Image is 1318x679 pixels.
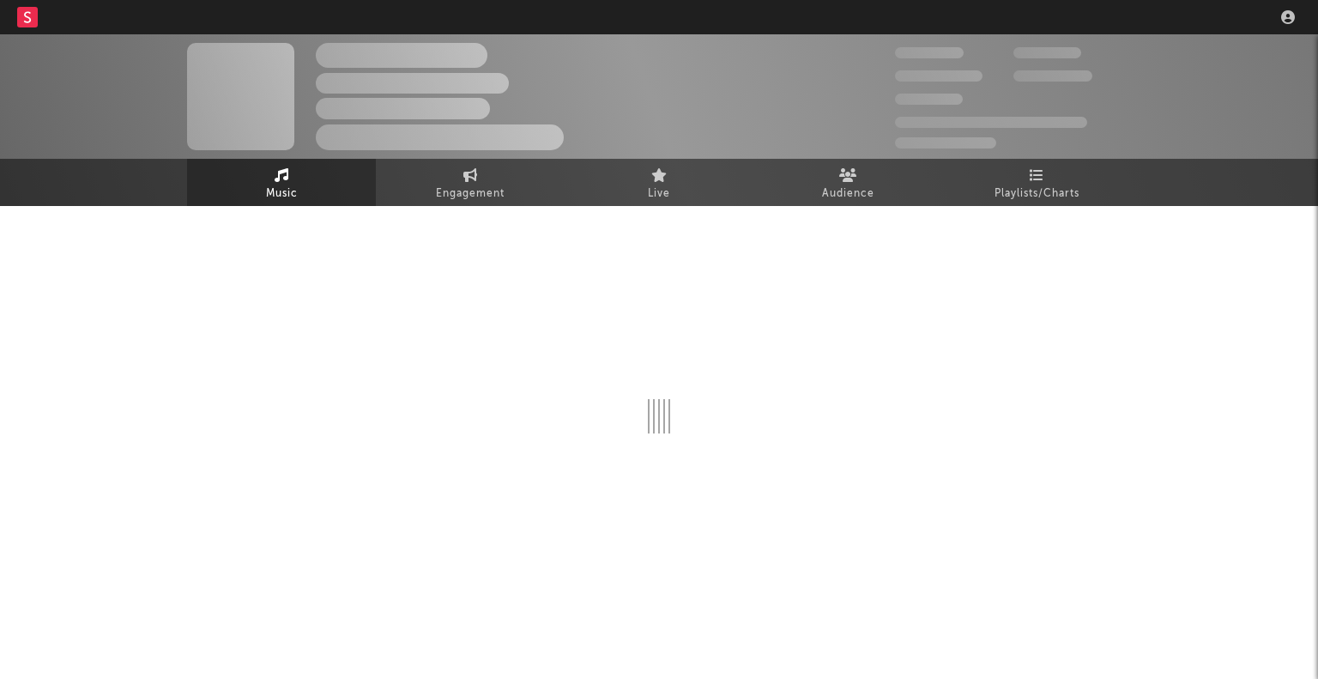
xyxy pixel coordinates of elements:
[266,184,298,204] span: Music
[895,70,982,82] span: 50.000.000
[648,184,670,204] span: Live
[895,117,1087,128] span: 50.000.000 Monthly Listeners
[895,94,963,105] span: 100.000
[436,184,505,204] span: Engagement
[995,184,1079,204] span: Playlists/Charts
[1013,70,1092,82] span: 1.000.000
[187,159,376,206] a: Music
[942,159,1131,206] a: Playlists/Charts
[822,184,874,204] span: Audience
[753,159,942,206] a: Audience
[565,159,753,206] a: Live
[1013,47,1081,58] span: 100.000
[895,47,964,58] span: 300.000
[376,159,565,206] a: Engagement
[895,137,996,149] span: Jump Score: 85.0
